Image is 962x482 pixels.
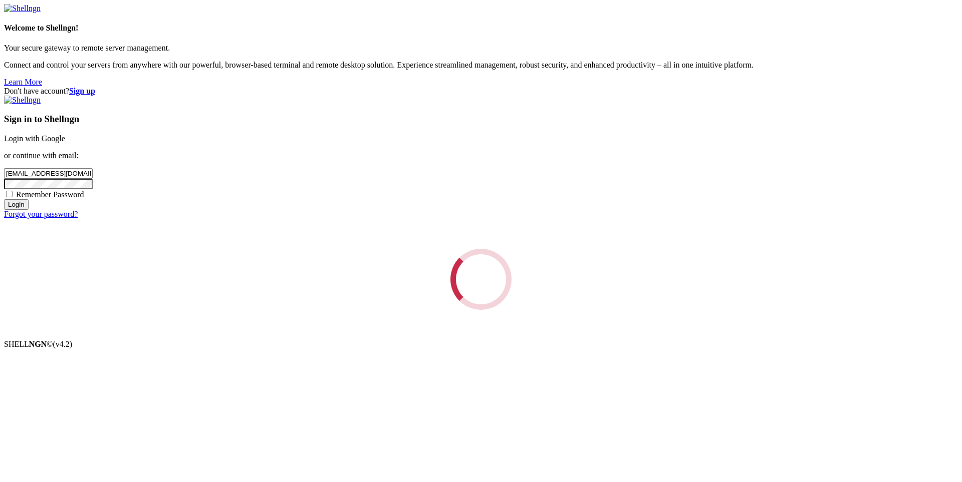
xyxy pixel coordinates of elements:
span: SHELL © [4,340,72,348]
p: or continue with email: [4,151,958,160]
p: Connect and control your servers from anywhere with our powerful, browser-based terminal and remo... [4,61,958,70]
div: Don't have account? [4,87,958,96]
a: Sign up [69,87,95,95]
h3: Sign in to Shellngn [4,114,958,125]
a: Login with Google [4,134,65,143]
img: Shellngn [4,4,41,13]
img: Shellngn [4,96,41,105]
span: Remember Password [16,190,84,199]
span: 4.2.0 [53,340,73,348]
input: Remember Password [6,191,13,197]
a: Forgot your password? [4,210,78,218]
input: Email address [4,168,93,179]
a: Learn More [4,78,42,86]
b: NGN [29,340,47,348]
div: Loading... [443,241,519,317]
p: Your secure gateway to remote server management. [4,44,958,53]
input: Login [4,199,29,210]
h4: Welcome to Shellngn! [4,24,958,33]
